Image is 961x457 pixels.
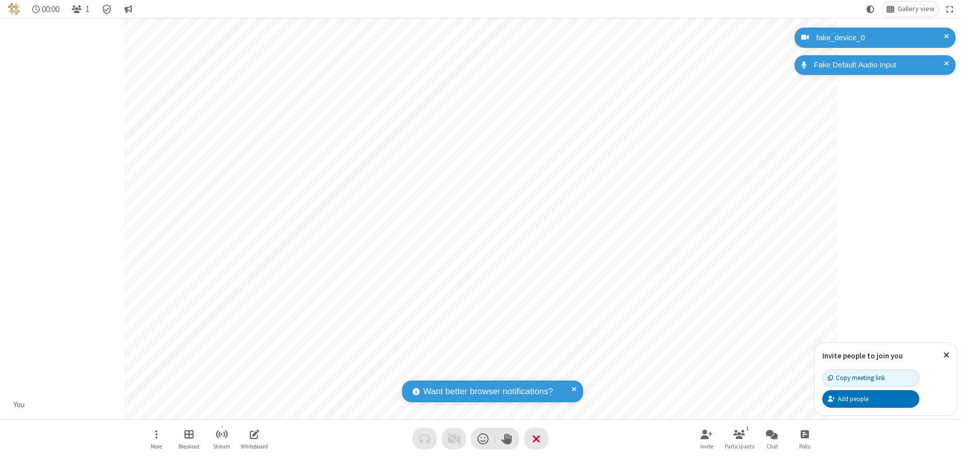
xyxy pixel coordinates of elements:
[471,428,495,449] button: Send a reaction
[141,424,171,453] button: Open menu
[524,428,548,449] button: End or leave meeting
[413,428,437,449] button: Audio problem - check your Internet connection or call by phone
[942,2,957,17] button: Fullscreen
[862,2,879,17] button: Using system theme
[120,2,136,17] button: Conversation
[822,351,903,360] label: Invite people to join you
[239,424,269,453] button: Open shared whiteboard
[10,399,29,411] div: You
[766,443,778,449] span: Chat
[700,443,713,449] span: Invite
[28,2,64,17] div: Timer
[822,390,919,407] button: Add people
[174,424,204,453] button: Manage Breakout Rooms
[882,2,938,17] button: Change layout
[207,424,237,453] button: Start streaming
[828,373,885,383] div: Copy meeting link
[757,424,787,453] button: Open chat
[67,2,93,17] button: Open participant list
[822,370,919,387] button: Copy meeting link
[725,443,754,449] span: Participants
[743,424,752,433] div: 1
[442,428,466,449] button: Video
[151,443,162,449] span: More
[213,443,230,449] span: Stream
[692,424,722,453] button: Invite participants (Alt+I)
[423,385,553,398] span: Want better browser notifications?
[85,5,89,14] span: 1
[898,5,934,13] span: Gallery view
[98,2,117,17] div: Meeting details Encryption enabled
[799,443,810,449] span: Polls
[790,424,820,453] button: Open poll
[724,424,754,453] button: Open participant list
[936,343,957,368] button: Close popover
[241,443,268,449] span: Whiteboard
[495,428,519,449] button: Raise hand
[810,59,948,71] div: Fake Default Audio Input
[813,32,948,44] div: fake_device_0
[42,5,59,14] span: 00:00
[8,3,20,15] img: QA Selenium DO NOT DELETE OR CHANGE
[178,443,200,449] span: Breakout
